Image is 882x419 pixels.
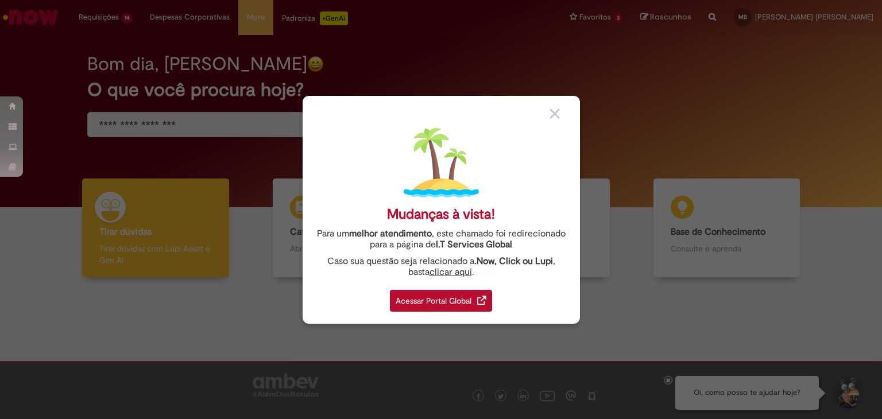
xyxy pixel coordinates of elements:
img: island.png [404,125,479,200]
a: I.T Services Global [436,232,512,250]
div: Acessar Portal Global [390,290,492,312]
div: Caso sua questão seja relacionado a , basta . [311,256,571,278]
a: clicar aqui [430,260,472,278]
div: Mudanças à vista! [387,206,495,223]
img: redirect_link.png [477,296,486,305]
div: Para um , este chamado foi redirecionado para a página de [311,228,571,250]
a: Acessar Portal Global [390,284,492,312]
strong: .Now, Click ou Lupi [474,255,553,267]
img: close_button_grey.png [550,108,560,119]
strong: melhor atendimento [349,228,432,239]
